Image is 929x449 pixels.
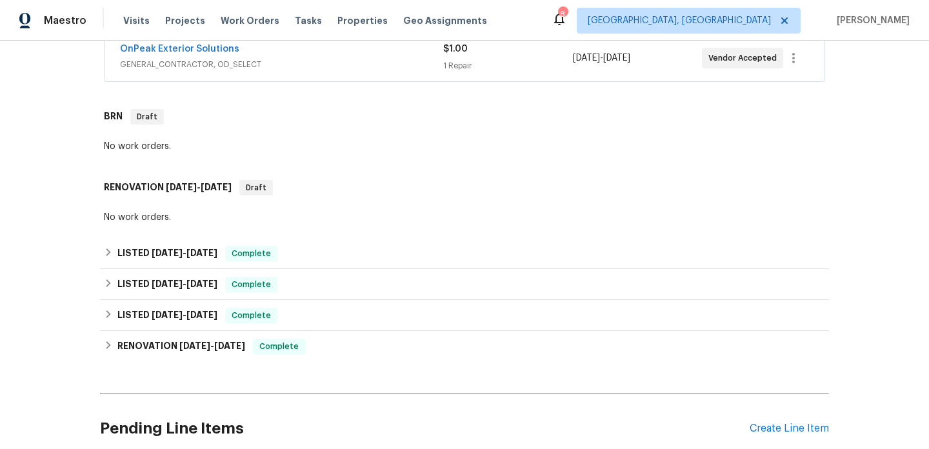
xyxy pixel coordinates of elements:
span: [DATE] [186,310,217,319]
a: OnPeak Exterior Solutions [120,45,239,54]
span: Complete [226,247,276,260]
span: [GEOGRAPHIC_DATA], [GEOGRAPHIC_DATA] [588,14,771,27]
h6: RENOVATION [104,180,232,195]
span: [DATE] [186,248,217,257]
span: [PERSON_NAME] [832,14,910,27]
h6: LISTED [117,277,217,292]
span: [DATE] [152,248,183,257]
div: No work orders. [104,211,825,224]
span: [DATE] [152,310,183,319]
span: Visits [123,14,150,27]
span: Complete [254,340,304,353]
div: LISTED [DATE]-[DATE]Complete [100,269,829,300]
span: - [166,183,232,192]
h6: RENOVATION [117,339,245,354]
span: Geo Assignments [403,14,487,27]
span: - [152,310,217,319]
div: 1 Repair [443,59,572,72]
span: [DATE] [166,183,197,192]
span: $1.00 [443,45,468,54]
span: Work Orders [221,14,279,27]
div: Create Line Item [750,423,829,435]
span: [DATE] [152,279,183,288]
span: GENERAL_CONTRACTOR, OD_SELECT [120,58,443,71]
span: - [179,341,245,350]
span: [DATE] [214,341,245,350]
span: Draft [132,110,163,123]
div: No work orders. [104,140,825,153]
span: [DATE] [186,279,217,288]
h6: LISTED [117,246,217,261]
span: [DATE] [201,183,232,192]
span: Complete [226,278,276,291]
h6: LISTED [117,308,217,323]
span: - [152,248,217,257]
span: Draft [241,181,272,194]
span: Vendor Accepted [708,52,782,65]
div: 8 [558,8,567,21]
span: [DATE] [179,341,210,350]
h6: BRN [104,109,123,125]
span: Maestro [44,14,86,27]
div: BRN Draft [100,96,829,137]
div: RENOVATION [DATE]-[DATE]Draft [100,167,829,208]
div: LISTED [DATE]-[DATE]Complete [100,238,829,269]
span: - [573,52,630,65]
span: Projects [165,14,205,27]
span: Complete [226,309,276,322]
span: - [152,279,217,288]
span: [DATE] [603,54,630,63]
span: [DATE] [573,54,600,63]
div: LISTED [DATE]-[DATE]Complete [100,300,829,331]
span: Tasks [295,16,322,25]
div: RENOVATION [DATE]-[DATE]Complete [100,331,829,362]
span: Properties [337,14,388,27]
